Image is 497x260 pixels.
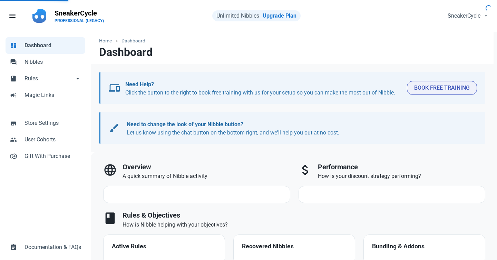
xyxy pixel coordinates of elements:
[74,74,81,81] span: arrow_drop_down
[10,74,17,81] span: book
[6,37,85,54] a: dashboardDashboard
[125,80,401,97] p: Click the button to the right to book free training with us for your setup so you can make the mo...
[25,58,81,66] span: Nibbles
[123,172,290,180] p: A quick summary of Nibble activity
[10,152,17,159] span: control_point_duplicate
[123,163,290,171] h3: Overview
[127,120,470,137] p: Let us know using the chat button on the bottom right, and we'll help you out at no cost.
[25,152,81,160] span: Gift With Purchase
[10,119,17,126] span: store
[125,81,154,88] b: Need Help?
[10,41,17,48] span: dashboard
[10,91,17,98] span: campaign
[25,41,81,50] span: Dashboard
[263,12,296,19] a: Upgrade Plan
[318,172,485,180] p: How is your discount strategy performing?
[6,54,85,70] a: forumNibbles
[216,12,259,19] span: Unlimited Nibbles
[6,148,85,164] a: control_point_duplicateGift With Purchase
[414,84,470,92] span: Book Free Training
[127,121,243,128] b: Need to change the look of your Nibble button?
[10,58,17,65] span: forum
[99,37,115,44] a: Home
[6,239,85,256] a: assignmentDocumentation & FAQs
[55,18,104,23] p: PROFESSIONAL (LEGACY)
[448,12,480,20] span: SneakerCycle
[91,32,494,46] nav: breadcrumbs
[6,131,85,148] a: peopleUser Cohorts
[372,243,477,250] h4: Bundling & Addons
[10,136,17,142] span: people
[103,211,117,225] span: book
[25,91,81,99] span: Magic Links
[442,9,493,23] button: SneakerCycle
[6,115,85,131] a: storeStore Settings
[25,119,81,127] span: Store Settings
[109,82,120,93] span: devices
[123,221,485,229] p: How is Nibble helping with your objectives?
[123,211,485,219] h3: Rules & Objectives
[55,8,104,18] p: SneakerCycle
[6,70,85,87] a: bookRulesarrow_drop_down
[299,163,312,177] span: attach_money
[25,74,74,83] span: Rules
[109,122,120,133] span: brush
[103,163,117,177] span: language
[242,243,347,250] h4: Recovered Nibbles
[25,136,81,144] span: User Cohorts
[99,46,153,58] h1: Dashboard
[318,163,485,171] h3: Performance
[6,87,85,103] a: campaignMagic Links
[10,243,17,250] span: assignment
[25,243,81,251] span: Documentation & FAQs
[8,12,17,20] span: menu
[112,243,216,250] h4: Active Rules
[407,81,477,95] button: Book Free Training
[50,6,108,26] a: SneakerCyclePROFESSIONAL (LEGACY)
